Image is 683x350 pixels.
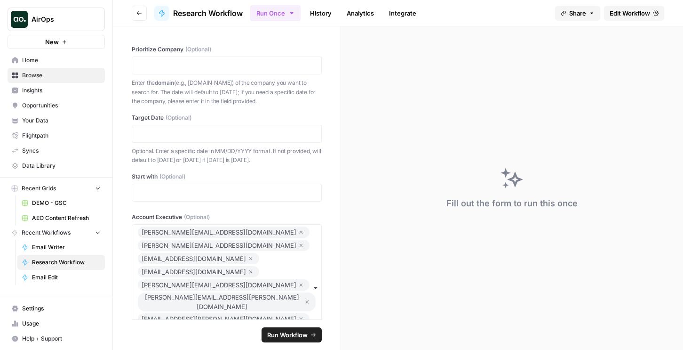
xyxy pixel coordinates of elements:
[22,162,101,170] span: Data Library
[22,304,101,313] span: Settings
[142,240,306,251] div: [PERSON_NAME][EMAIL_ADDRESS][DOMAIN_NAME]
[610,8,650,18] span: Edit Workflow
[8,35,105,49] button: New
[8,226,105,240] button: Recent Workflows
[8,331,105,346] button: Help + Support
[22,86,101,95] span: Insights
[22,101,101,110] span: Opportunities
[341,6,380,21] a: Analytics
[8,113,105,128] a: Your Data
[142,279,306,291] div: [PERSON_NAME][EMAIL_ADDRESS][DOMAIN_NAME]
[8,53,105,68] a: Home
[555,6,600,21] button: Share
[250,5,301,21] button: Run Once
[569,8,586,18] span: Share
[22,334,101,343] span: Help + Support
[32,15,88,24] span: AirOps
[142,227,306,238] div: [PERSON_NAME][EMAIL_ADDRESS][DOMAIN_NAME]
[8,158,105,173] a: Data Library
[142,293,312,311] div: [PERSON_NAME][EMAIL_ADDRESS][PERSON_NAME][DOMAIN_NAME]
[8,83,105,98] a: Insights
[8,181,105,195] button: Recent Grids
[17,195,105,211] a: DEMO - GSC
[132,172,322,181] label: Start with
[22,228,71,237] span: Recent Workflows
[446,197,578,210] div: Fill out the form to run this once
[132,114,322,122] label: Target Date
[22,71,101,80] span: Browse
[184,213,210,221] span: (Optional)
[22,56,101,65] span: Home
[17,240,105,255] a: Email Writer
[22,116,101,125] span: Your Data
[8,143,105,158] a: Syncs
[22,319,101,328] span: Usage
[142,266,255,277] div: [EMAIL_ADDRESS][DOMAIN_NAME]
[132,45,322,54] label: Prioritize Company
[142,253,255,264] div: [EMAIL_ADDRESS][DOMAIN_NAME]
[155,79,174,86] strong: domain
[173,8,243,19] span: Research Workflow
[8,98,105,113] a: Opportunities
[142,313,306,325] div: [EMAIL_ADDRESS][PERSON_NAME][DOMAIN_NAME]
[11,11,28,28] img: AirOps Logo
[17,255,105,270] a: Research Workflow
[132,78,322,106] p: Enter the (e.g., [DOMAIN_NAME]) of the company you want to search for. The date will default to [...
[154,6,243,21] a: Research Workflow
[32,258,101,267] span: Research Workflow
[304,6,337,21] a: History
[32,243,101,252] span: Email Writer
[185,45,211,54] span: (Optional)
[262,327,322,342] button: Run Workflow
[17,211,105,226] a: AEO Content Refresh
[166,114,191,122] span: (Optional)
[22,131,101,140] span: Flightpath
[22,147,101,155] span: Syncs
[132,213,322,221] label: Account Executive
[32,273,101,282] span: Email Edit
[32,199,101,207] span: DEMO - GSC
[267,330,308,340] span: Run Workflow
[8,316,105,331] a: Usage
[8,68,105,83] a: Browse
[32,214,101,222] span: AEO Content Refresh
[17,270,105,285] a: Email Edit
[45,37,59,47] span: New
[8,128,105,143] a: Flightpath
[383,6,422,21] a: Integrate
[22,184,56,193] span: Recent Grids
[8,8,105,31] button: Workspace: AirOps
[159,172,185,181] span: (Optional)
[132,147,322,165] p: Optional. Enter a specific date in MM/DD/YYYY format. If not provided, will default to [DATE] or ...
[604,6,664,21] a: Edit Workflow
[8,301,105,316] a: Settings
